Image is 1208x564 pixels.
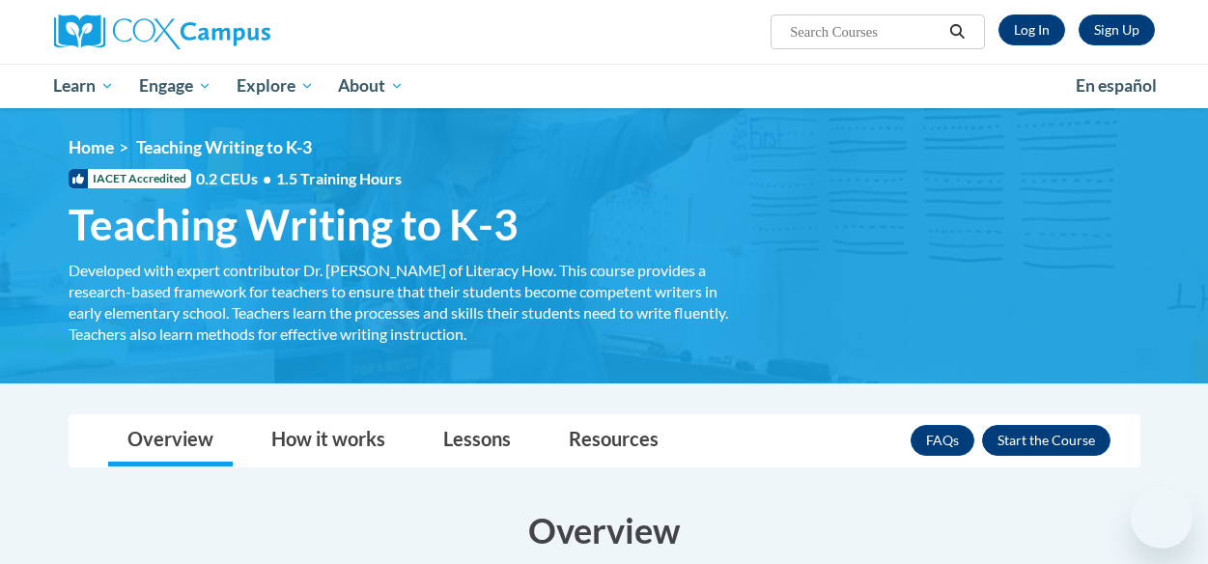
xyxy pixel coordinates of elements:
[126,64,224,108] a: Engage
[982,425,1110,456] button: Enroll
[1063,66,1169,106] a: En español
[40,64,1169,108] div: Main menu
[237,74,314,98] span: Explore
[942,20,971,43] button: Search
[53,74,114,98] span: Learn
[276,169,402,187] span: 1.5 Training Hours
[549,415,678,466] a: Resources
[139,74,211,98] span: Engage
[263,169,271,187] span: •
[108,415,233,466] a: Overview
[998,14,1065,45] a: Log In
[788,20,942,43] input: Search Courses
[69,137,114,157] a: Home
[69,260,735,345] div: Developed with expert contributor Dr. [PERSON_NAME] of Literacy How. This course provides a resea...
[42,64,127,108] a: Learn
[69,169,191,188] span: IACET Accredited
[1079,14,1155,45] a: Register
[136,137,312,157] span: Teaching Writing to K-3
[69,199,519,250] span: Teaching Writing to K-3
[338,74,404,98] span: About
[54,14,270,49] img: Cox Campus
[54,14,402,49] a: Cox Campus
[224,64,326,108] a: Explore
[1131,487,1193,549] iframe: Button to launch messaging window
[424,415,530,466] a: Lessons
[196,168,402,189] span: 0.2 CEUs
[911,425,974,456] a: FAQs
[325,64,416,108] a: About
[252,415,405,466] a: How it works
[1076,75,1157,96] span: En español
[69,506,1140,554] h3: Overview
